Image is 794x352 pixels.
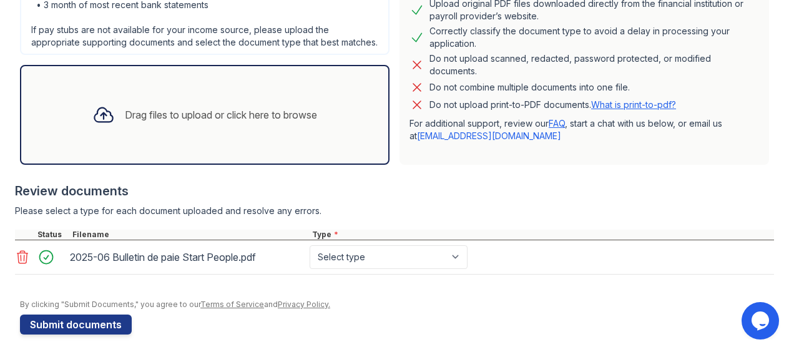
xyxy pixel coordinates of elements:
[429,80,630,95] div: Do not combine multiple documents into one file.
[70,230,310,240] div: Filename
[591,99,676,110] a: What is print-to-pdf?
[15,205,774,217] div: Please select a type for each document uploaded and resolve any errors.
[429,99,676,111] p: Do not upload print-to-PDF documents.
[278,300,330,309] a: Privacy Policy.
[417,130,561,141] a: [EMAIL_ADDRESS][DOMAIN_NAME]
[310,230,774,240] div: Type
[742,302,782,340] iframe: chat widget
[549,118,565,129] a: FAQ
[70,247,305,267] div: 2025-06 Bulletin de paie Start People.pdf
[409,117,759,142] p: For additional support, review our , start a chat with us below, or email us at
[20,300,774,310] div: By clicking "Submit Documents," you agree to our and
[125,107,317,122] div: Drag files to upload or click here to browse
[429,52,759,77] div: Do not upload scanned, redacted, password protected, or modified documents.
[35,230,70,240] div: Status
[20,315,132,335] button: Submit documents
[200,300,264,309] a: Terms of Service
[429,25,759,50] div: Correctly classify the document type to avoid a delay in processing your application.
[15,182,774,200] div: Review documents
